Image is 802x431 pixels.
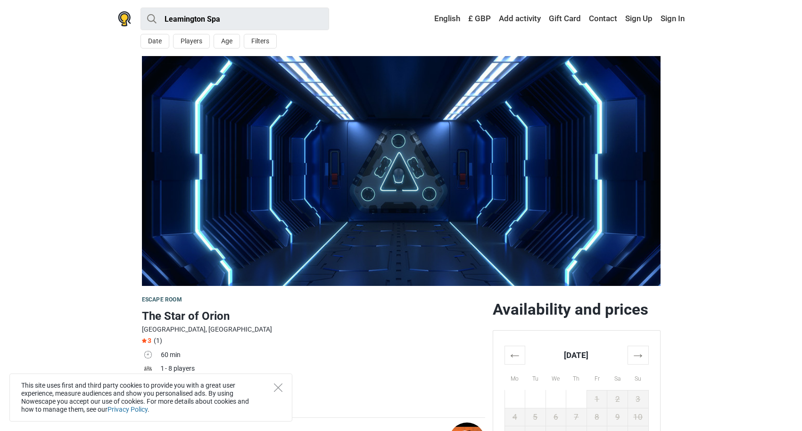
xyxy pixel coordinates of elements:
button: Age [214,34,240,49]
a: Contact [587,10,620,27]
button: Close [274,383,282,392]
button: Filters [244,34,277,49]
th: Fr [587,364,607,390]
img: Star [142,338,147,343]
td: 2 [607,390,628,408]
span: (1) [154,337,162,344]
td: 7 [566,408,587,426]
th: Su [628,364,648,390]
div: This site uses first and third party cookies to provide you with a great user experience, measure... [9,374,292,422]
img: Nowescape logo [118,11,131,26]
h2: Availability and prices [493,300,661,319]
a: English [425,10,463,27]
span: Escape room [142,296,182,303]
td: 1 [587,390,607,408]
th: → [628,346,648,364]
td: 60 min [161,349,485,363]
td: 4 [504,408,525,426]
td: 1 - 8 players [161,363,485,376]
img: The Star of Orion photo 1 [142,56,661,286]
button: Date [141,34,169,49]
span: 3 [142,337,151,344]
img: English [428,16,434,22]
td: 6 [546,408,566,426]
th: Tu [525,364,546,390]
th: Th [566,364,587,390]
a: Sign Up [623,10,655,27]
td: 8 [587,408,607,426]
button: Players [173,34,210,49]
th: Mo [504,364,525,390]
td: 9 [607,408,628,426]
a: Privacy Policy [107,406,148,413]
a: Gift Card [546,10,583,27]
h1: The Star of Orion [142,308,485,325]
td: 10 [628,408,648,426]
th: Sa [607,364,628,390]
div: Pay online [161,377,485,387]
a: Add activity [496,10,543,27]
th: ← [504,346,525,364]
th: We [546,364,566,390]
input: try “London” [141,8,329,30]
a: Sign In [658,10,685,27]
a: £ GBP [466,10,493,27]
td: 5 [525,408,546,426]
td: 3 [628,390,648,408]
div: [GEOGRAPHIC_DATA], [GEOGRAPHIC_DATA] [142,325,485,334]
th: [DATE] [525,346,628,364]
